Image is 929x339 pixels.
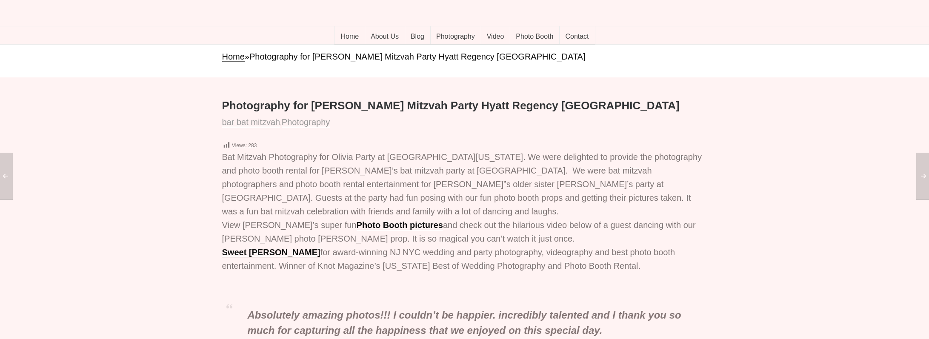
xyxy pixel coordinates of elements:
span: Contact [565,33,589,41]
a: Home [334,26,365,45]
a: Home [222,52,245,62]
a: Photography [282,117,330,127]
a: Photography [430,26,481,45]
span: About Us [371,33,399,41]
a: Blog [405,26,431,45]
span: » [245,52,249,61]
a: bar bat mitzvah [222,117,280,127]
span: Photography for [PERSON_NAME] Mitzvah Party Hyatt Regency [GEOGRAPHIC_DATA] [249,52,586,61]
h2: Absolutely amazing photos!!! I couldn’t be happier. incredibly talented and I thank you so much f... [248,308,707,338]
span: , [222,120,334,126]
h1: Photography for [PERSON_NAME] Mitzvah Party Hyatt Regency [GEOGRAPHIC_DATA] [222,99,707,113]
span: Blog [411,33,424,41]
span: 283 [248,142,257,148]
nav: breadcrumbs [222,51,707,63]
a: Video [481,26,511,45]
a: Photo Booth pictures [357,220,443,230]
a: Photo Booth [510,26,560,45]
span: Home [340,33,359,41]
a: About Us [365,26,405,45]
a: Sweet [PERSON_NAME] [222,248,320,257]
span: Views: [232,142,247,148]
span: Photo Booth [516,33,553,41]
span: Photography [436,33,475,41]
p: Bat Mitzvah Photography for Olivia Party at [GEOGRAPHIC_DATA][US_STATE]. We were delighted to pro... [222,150,707,273]
a: Contact [559,26,595,45]
span: Video [487,33,504,41]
